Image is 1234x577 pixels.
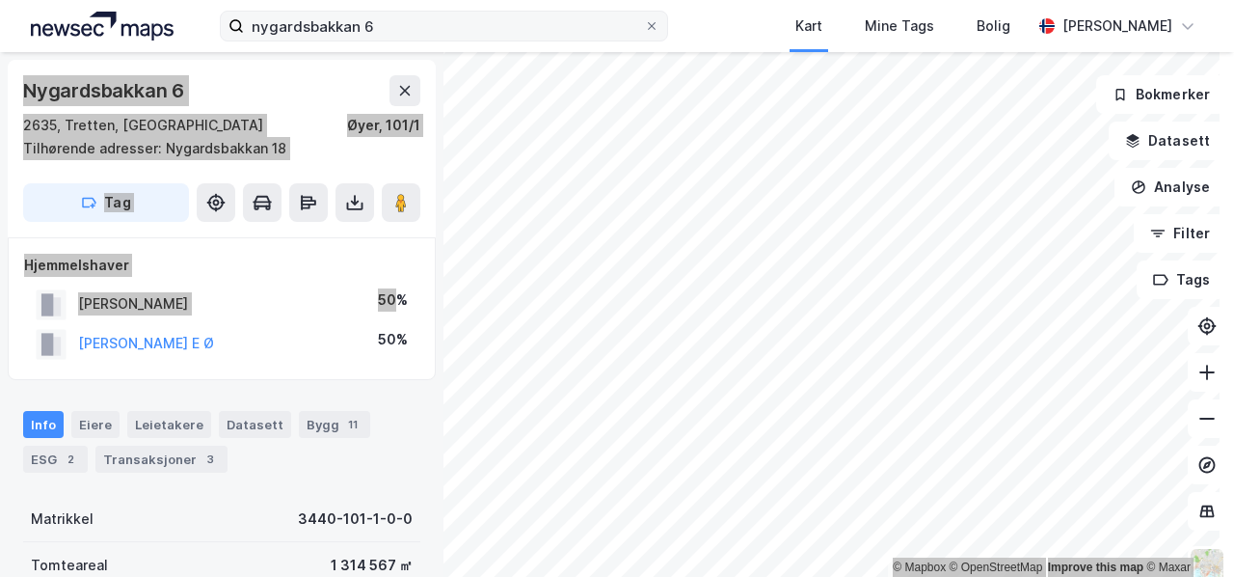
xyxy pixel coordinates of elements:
[24,254,419,277] div: Hjemmelshaver
[299,411,370,438] div: Bygg
[31,508,94,531] div: Matrikkel
[1114,168,1226,206] button: Analyse
[31,554,108,577] div: Tomteareal
[1062,14,1172,38] div: [PERSON_NAME]
[865,14,934,38] div: Mine Tags
[378,288,408,312] div: 50%
[1138,484,1234,577] iframe: Chat Widget
[1138,484,1234,577] div: Kontrollprogram for chat
[1137,261,1226,299] button: Tags
[23,140,166,156] span: Tilhørende adresser:
[71,411,120,438] div: Eiere
[977,14,1010,38] div: Bolig
[1134,214,1226,253] button: Filter
[298,508,413,531] div: 3440-101-1-0-0
[1096,75,1226,114] button: Bokmerker
[31,12,174,41] img: logo.a4113a55bc3d86da70a041830d287a7e.svg
[23,137,405,160] div: Nygardsbakkan 18
[23,446,88,473] div: ESG
[23,411,64,438] div: Info
[244,12,644,41] input: Søk på adresse, matrikkel, gårdeiere, leietakere eller personer
[331,554,413,577] div: 1 314 567 ㎡
[95,446,228,473] div: Transaksjoner
[23,114,263,137] div: 2635, Tretten, [GEOGRAPHIC_DATA]
[201,450,220,469] div: 3
[347,114,420,137] div: Øyer, 101/1
[23,183,189,222] button: Tag
[378,328,408,351] div: 50%
[1109,122,1226,160] button: Datasett
[343,415,362,434] div: 11
[23,75,188,106] div: Nygardsbakkan 6
[61,450,80,469] div: 2
[950,561,1043,574] a: OpenStreetMap
[1048,561,1143,574] a: Improve this map
[893,561,946,574] a: Mapbox
[127,411,211,438] div: Leietakere
[219,411,291,438] div: Datasett
[795,14,822,38] div: Kart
